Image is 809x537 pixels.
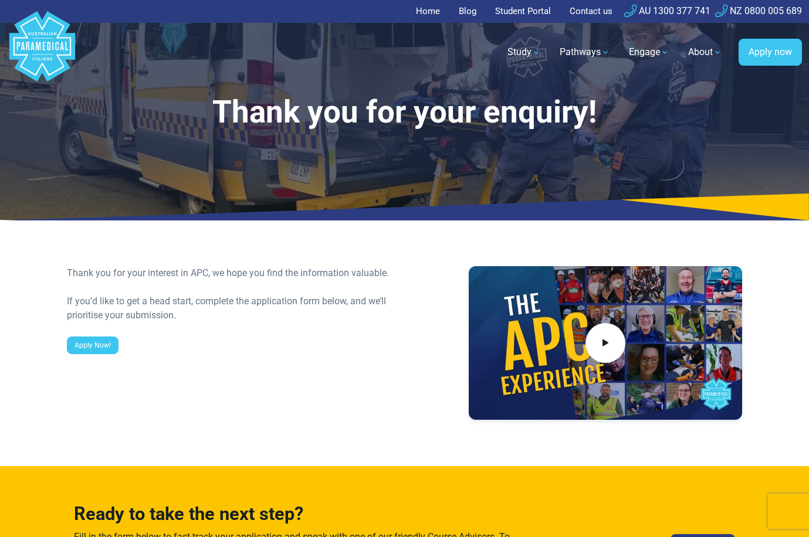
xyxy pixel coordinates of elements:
a: AU 1300 377 741 [624,5,710,16]
div: Thank you for your interest in APC, we hope you find the information valuable. [67,266,398,280]
a: Apply Now! [67,337,119,354]
a: About [681,36,729,69]
h3: Ready to take the next step? [74,504,510,525]
a: Apply now [739,39,802,66]
div: If you’d like to get a head start, complete the application form below, and we’ll prioritise your... [67,294,398,322]
a: NZ 0800 005 689 [715,5,802,16]
a: Australian Paramedical College [7,23,77,82]
h1: Thank you for your enquiry! [67,94,743,131]
a: Engage [622,36,676,69]
a: Pathways [553,36,617,69]
a: Study [500,36,548,69]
